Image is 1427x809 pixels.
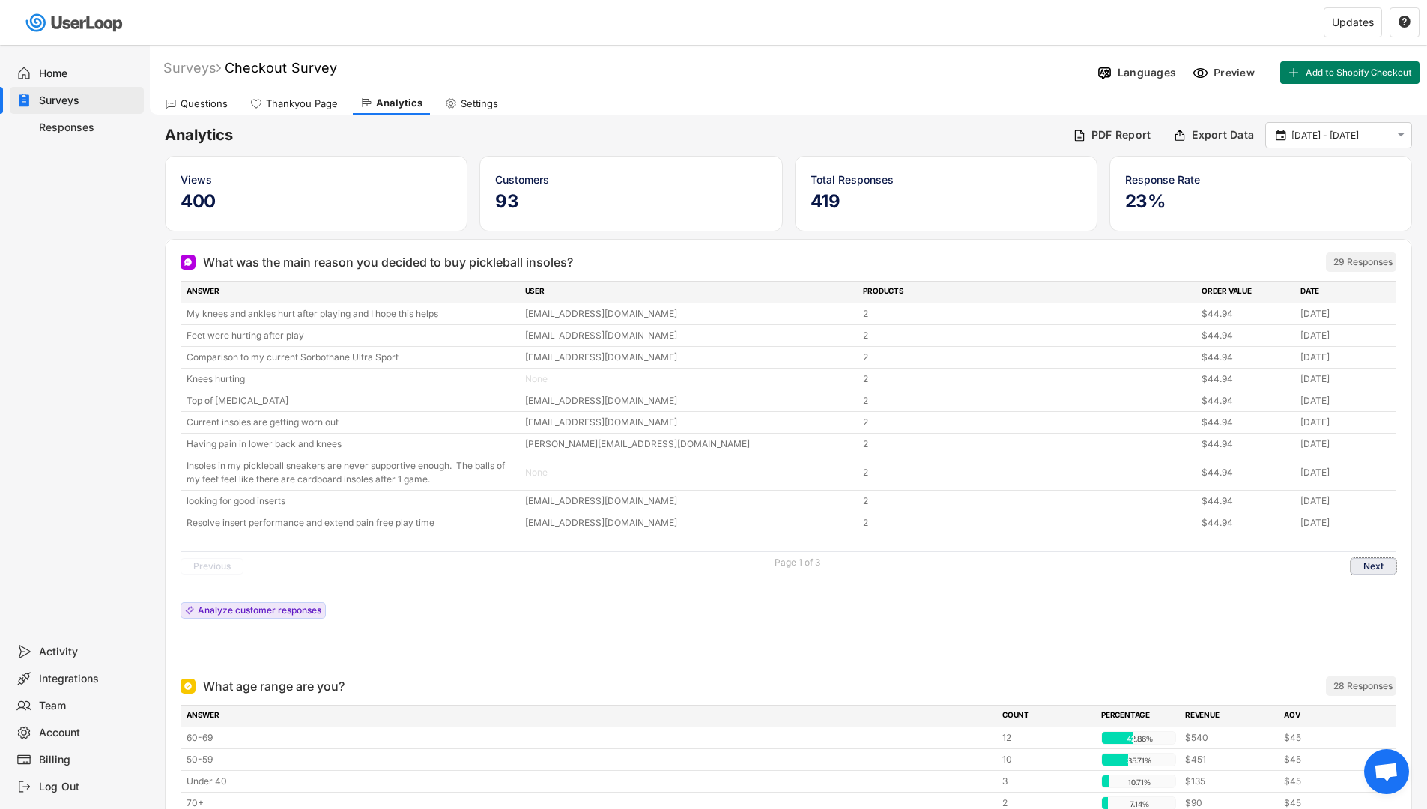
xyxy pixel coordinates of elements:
div: $44.94 [1202,437,1291,451]
div: 10 [1002,753,1092,766]
div: 29 Responses [1333,256,1393,268]
div: Export Data [1192,128,1254,142]
div: Updates [1332,17,1374,28]
div: What age range are you? [203,677,345,695]
div: PRODUCTS [863,285,1193,299]
button:  [1394,129,1408,142]
div: Settings [461,97,498,110]
input: Select Date Range [1291,128,1390,143]
div: $44.94 [1202,307,1291,321]
div: 2 [863,307,1193,321]
div: COUNT [1002,709,1092,723]
div: 2 [863,329,1193,342]
h5: 400 [181,190,452,213]
button:  [1273,129,1288,142]
div: 2 [863,494,1193,508]
div: Knees hurting [187,372,516,386]
div: 42.86% [1105,732,1174,745]
div: Analyze customer responses [198,606,321,615]
div: Open chat [1364,749,1409,794]
div: $44.94 [1202,372,1291,386]
h5: 93 [495,190,766,213]
div: None [525,372,855,386]
div: $44.94 [1202,416,1291,429]
div: AOV [1284,709,1374,723]
div: Account [39,726,138,740]
div: 35.71% [1105,754,1174,767]
div: Log Out [39,780,138,794]
div: $44.94 [1202,394,1291,407]
div: 3 [1002,775,1092,788]
img: Language%20Icon.svg [1097,65,1112,81]
div: 50-59 [187,753,993,766]
div: Surveys [39,94,138,108]
div: DATE [1300,285,1390,299]
div: [EMAIL_ADDRESS][DOMAIN_NAME] [525,394,855,407]
font: Checkout Survey [225,60,337,76]
span: Add to Shopify Checkout [1306,68,1412,77]
div: $45 [1284,775,1374,788]
img: userloop-logo-01.svg [22,7,128,38]
button: Next [1351,558,1396,575]
div: Having pain in lower back and knees [187,437,516,451]
div: Activity [39,645,138,659]
div: Home [39,67,138,81]
div: Billing [39,753,138,767]
div: 60-69 [187,731,993,745]
div: 2 [863,516,1193,530]
div: [DATE] [1300,416,1390,429]
div: PDF Report [1091,128,1151,142]
div: Top of [MEDICAL_DATA] [187,394,516,407]
div: $44.94 [1202,516,1291,530]
div: Response Rate [1125,172,1396,187]
img: Open Ended [184,258,193,267]
text:  [1276,128,1286,142]
div: Analytics [376,97,422,109]
div: 2 [863,372,1193,386]
div: Thankyou Page [266,97,338,110]
div: Total Responses [811,172,1082,187]
div: ANSWER [187,285,516,299]
h5: 23% [1125,190,1396,213]
img: Single Select [184,682,193,691]
div: [EMAIL_ADDRESS][DOMAIN_NAME] [525,416,855,429]
div: [DATE] [1300,307,1390,321]
div: Resolve insert performance and extend pain free play time [187,516,516,530]
div: 2 [863,351,1193,364]
text:  [1399,15,1411,28]
div: Under 40 [187,775,993,788]
div: Surveys [163,59,221,76]
div: 2 [863,394,1193,407]
div: Page 1 of 3 [775,558,820,567]
div: $135 [1185,775,1275,788]
div: Feet were hurting after play [187,329,516,342]
div: Comparison to my current Sorbothane Ultra Sport [187,351,516,364]
div: [PERSON_NAME][EMAIL_ADDRESS][DOMAIN_NAME] [525,437,855,451]
div: 2 [863,437,1193,451]
text:  [1398,129,1405,142]
div: ORDER VALUE [1202,285,1291,299]
div: Integrations [39,672,138,686]
div: ANSWER [187,709,993,723]
div: [EMAIL_ADDRESS][DOMAIN_NAME] [525,494,855,508]
div: 2 [863,466,1193,479]
div: My knees and ankles hurt after playing and I hope this helps [187,307,516,321]
div: [DATE] [1300,329,1390,342]
div: $45 [1284,731,1374,745]
div: [EMAIL_ADDRESS][DOMAIN_NAME] [525,351,855,364]
div: $44.94 [1202,351,1291,364]
div: 2 [863,416,1193,429]
div: looking for good inserts [187,494,516,508]
div: 10.71% [1105,775,1174,789]
div: [EMAIL_ADDRESS][DOMAIN_NAME] [525,307,855,321]
div: 28 Responses [1333,680,1393,692]
div: Current insoles are getting worn out [187,416,516,429]
div: REVENUE [1185,709,1275,723]
div: Responses [39,121,138,135]
div: Customers [495,172,766,187]
h5: 419 [811,190,1082,213]
div: [DATE] [1300,351,1390,364]
div: $44.94 [1202,494,1291,508]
